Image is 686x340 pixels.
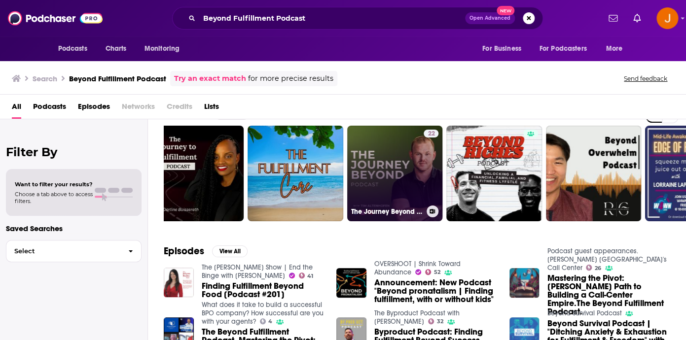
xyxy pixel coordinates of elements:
[428,129,434,139] span: 22
[656,7,678,29] img: User Profile
[351,207,423,216] h3: The Journey Beyond Podcast
[469,16,510,21] span: Open Advanced
[374,309,460,326] a: The Byproduct Podcast with Ian Prukner
[6,248,120,254] span: Select
[8,9,103,28] img: Podchaser - Follow, Share and Rate Podcasts
[299,272,314,278] a: 41
[599,39,635,58] button: open menu
[164,268,194,298] img: Finding Fulfillment Beyond Food [Podcast #201]
[540,42,587,56] span: For Podcasters
[547,247,666,272] a: Podcast guest appearances. Richard Blank Costa Rica's Call Center
[595,266,601,271] span: 26
[69,74,166,83] h3: Beyond Fulfillment Podcast
[424,130,438,137] a: 22
[629,10,645,27] a: Show notifications dropdown
[482,42,521,56] span: For Business
[547,274,670,316] a: Mastering the Pivot: Richard Blank’s Path to Building a Call-Center Empire.The Beyond Fulfillment...
[374,260,461,276] a: OVERSHOOT | Shrink Toward Abundance
[58,42,87,56] span: Podcasts
[33,74,57,83] h3: Search
[164,245,204,257] h2: Episodes
[260,318,273,324] a: 4
[122,99,155,119] span: Networks
[202,301,324,326] a: What does it take to build a successful BPO company? How successful are you with your agents?
[167,99,192,119] span: Credits
[51,39,100,58] button: open menu
[138,39,192,58] button: open menu
[425,269,440,275] a: 52
[33,99,66,119] a: Podcasts
[547,274,670,316] span: Mastering the Pivot: [PERSON_NAME] Path to Building a Call-Center Empire.The Beyond Fulfillment P...
[533,39,601,58] button: open menu
[268,319,272,324] span: 4
[475,39,534,58] button: open menu
[174,73,246,84] a: Try an exact match
[199,10,465,26] input: Search podcasts, credits, & more...
[12,99,21,119] a: All
[164,245,248,257] a: EpisodesView All
[212,245,248,257] button: View All
[497,6,514,15] span: New
[15,191,93,204] span: Choose a tab above to access filters.
[307,274,313,278] span: 41
[336,268,366,298] img: Announcement: New Podcast "Beyond pronatalism | Finding fulfillment, with or without kids"
[606,42,622,56] span: More
[204,99,219,119] a: Lists
[428,318,443,324] a: 32
[202,263,313,280] a: The JoLynn Braley Show | End the Binge with JoLynn
[374,278,498,304] a: Announcement: New Podcast "Beyond pronatalism | Finding fulfillment, with or without kids"
[656,7,678,29] button: Show profile menu
[465,12,515,24] button: Open AdvancedNew
[437,319,443,324] span: 32
[15,181,93,188] span: Want to filter your results?
[6,145,142,159] h2: Filter By
[621,74,670,83] button: Send feedback
[248,73,333,84] span: for more precise results
[78,99,110,119] a: Episodes
[509,268,540,298] img: Mastering the Pivot: Richard Blank’s Path to Building a Call-Center Empire.The Beyond Fulfillment...
[99,39,133,58] a: Charts
[605,10,621,27] a: Show notifications dropdown
[656,7,678,29] span: Logged in as justine87181
[144,42,180,56] span: Monitoring
[547,309,621,317] a: Beyond Survival Podcast
[172,7,543,30] div: Search podcasts, credits, & more...
[202,282,325,299] a: Finding Fulfillment Beyond Food [Podcast #201]
[6,224,142,233] p: Saved Searches
[434,270,440,274] span: 52
[586,265,601,271] a: 26
[347,126,443,221] a: 22The Journey Beyond Podcast
[6,240,142,262] button: Select
[106,42,127,56] span: Charts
